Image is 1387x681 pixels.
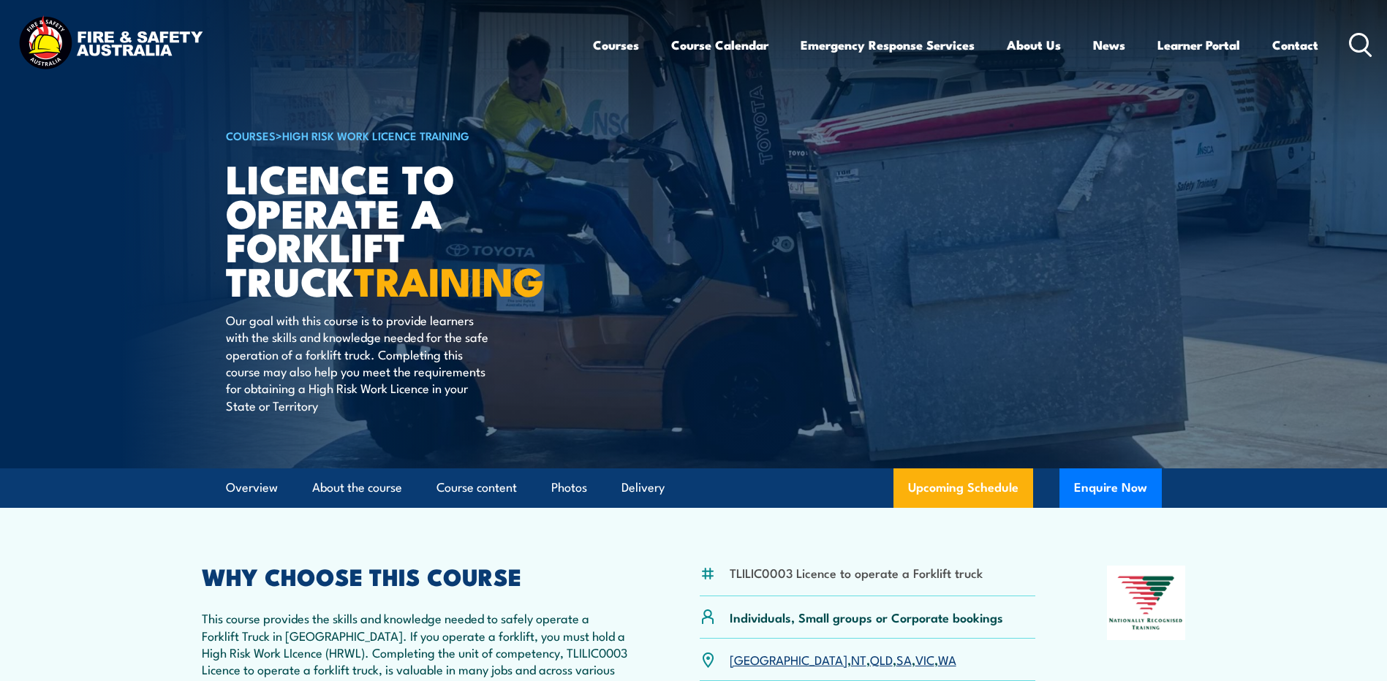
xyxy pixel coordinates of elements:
[870,650,893,668] a: QLD
[730,651,956,668] p: , , , , ,
[1107,566,1186,640] img: Nationally Recognised Training logo.
[621,468,665,507] a: Delivery
[730,650,847,668] a: [GEOGRAPHIC_DATA]
[730,609,1003,625] p: Individuals, Small groups or Corporate bookings
[202,566,629,586] h2: WHY CHOOSE THIS COURSE
[671,26,768,64] a: Course Calendar
[593,26,639,64] a: Courses
[282,127,469,143] a: High Risk Work Licence Training
[915,650,934,668] a: VIC
[436,468,517,507] a: Course content
[896,650,912,668] a: SA
[893,468,1033,508] a: Upcoming Schedule
[226,468,278,507] a: Overview
[312,468,402,507] a: About the course
[551,468,587,507] a: Photos
[226,161,587,297] h1: Licence to operate a forklift truck
[1007,26,1061,64] a: About Us
[938,650,956,668] a: WA
[1157,26,1240,64] a: Learner Portal
[851,650,866,668] a: NT
[1059,468,1162,508] button: Enquire Now
[226,126,587,144] h6: >
[730,564,983,581] li: TLILIC0003 Licence to operate a Forklift truck
[1093,26,1125,64] a: News
[226,311,493,414] p: Our goal with this course is to provide learners with the skills and knowledge needed for the saf...
[801,26,975,64] a: Emergency Response Services
[354,249,544,310] strong: TRAINING
[226,127,276,143] a: COURSES
[1272,26,1318,64] a: Contact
